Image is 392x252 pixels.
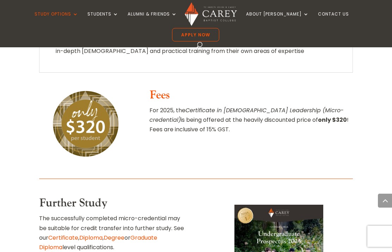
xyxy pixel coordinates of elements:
[246,12,309,28] a: About [PERSON_NAME]
[39,197,187,214] h3: Further Study
[149,107,349,134] span: For 2025, the is being offered at the heavily discounted price of ! Fees are inclusive of 15% GST.
[149,88,170,103] span: Fees
[39,234,157,252] a: Graduate Diploma
[35,12,78,28] a: Study Options
[318,116,347,124] strong: only $320
[50,89,121,160] img: Intro to Christian Leadership_Price Icon
[318,12,349,28] a: Contact Us
[172,28,219,42] a: Apply Now
[104,234,124,242] a: Degree
[79,234,103,242] a: Diploma
[87,12,118,28] a: Students
[185,2,237,26] img: Carey Baptist College
[149,107,344,124] em: Certificate in [DEMOGRAPHIC_DATA] Leadership (Micro-credential)
[128,12,177,28] a: Alumni & Friends
[48,234,78,242] a: Certificate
